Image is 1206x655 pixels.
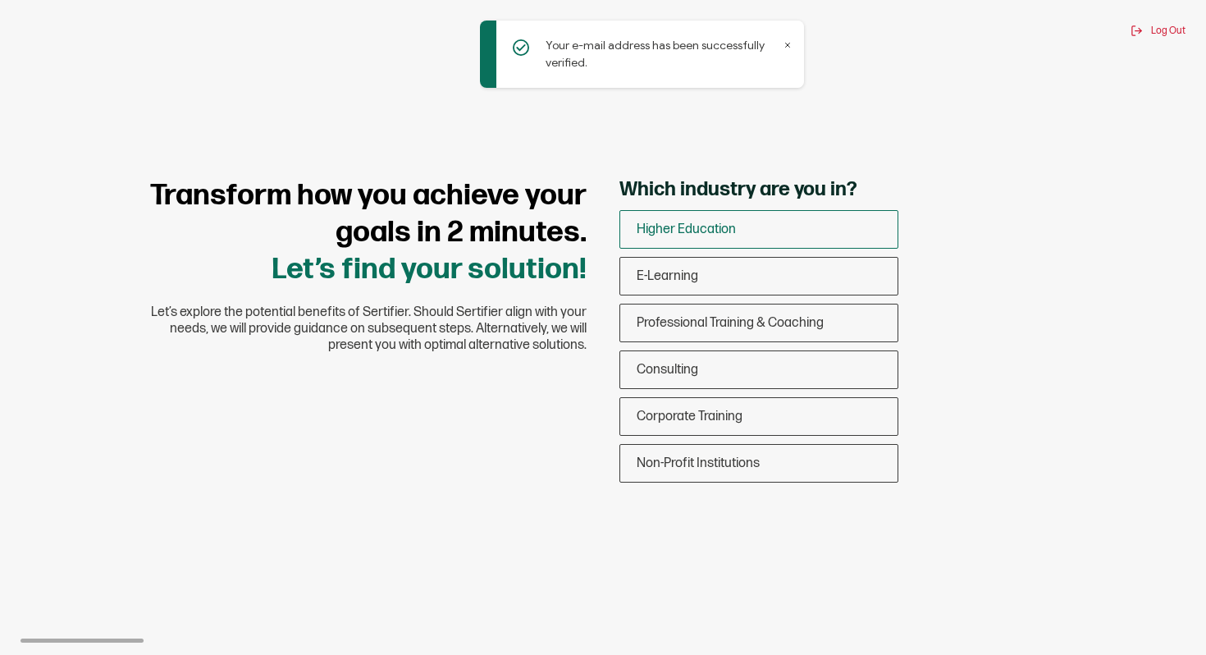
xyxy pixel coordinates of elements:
[637,362,698,378] span: Consulting
[127,177,587,288] h1: Let’s find your solution!
[619,177,857,202] span: Which industry are you in?
[637,456,760,471] span: Non-Profit Institutions
[546,37,779,71] p: Your e-mail address has been successfully verified.
[127,305,587,354] span: Let’s explore the potential benefits of Sertifier. Should Sertifier align with your needs, we wil...
[637,315,824,331] span: Professional Training & Coaching
[150,178,587,250] span: Transform how you achieve your goals in 2 minutes.
[1151,25,1185,37] span: Log Out
[1124,576,1206,655] iframe: Chat Widget
[637,222,736,237] span: Higher Education
[637,409,742,424] span: Corporate Training
[637,268,698,284] span: E-Learning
